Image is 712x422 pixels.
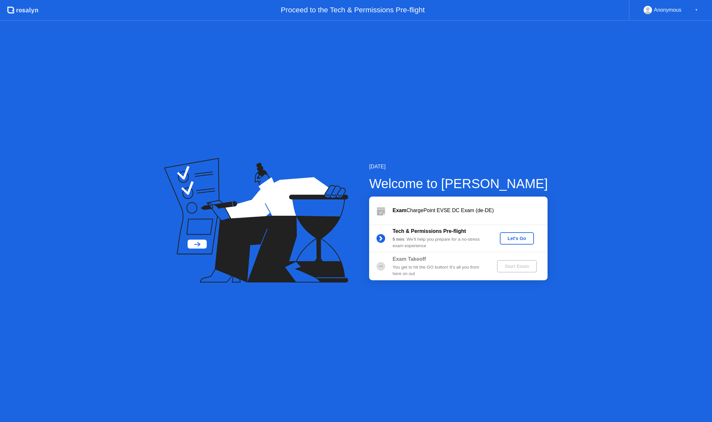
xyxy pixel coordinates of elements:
[369,174,548,193] div: Welcome to [PERSON_NAME]
[502,236,531,241] div: Let's Go
[500,264,534,269] div: Start Exam
[500,232,534,245] button: Let's Go
[369,163,548,171] div: [DATE]
[654,6,682,14] div: Anonymous
[392,228,466,234] b: Tech & Permissions Pre-flight
[392,264,486,277] div: You get to hit the GO button! It’s all you from here on out
[392,256,426,262] b: Exam Takeoff
[497,260,537,272] button: Start Exam
[392,207,548,214] div: ChargePoint EVSE DC Exam (de-DE)
[695,6,698,14] div: ▼
[392,236,486,249] div: : We’ll help you prepare for a no-stress exam experience
[392,237,404,242] b: 5 min
[392,208,406,213] b: Exam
